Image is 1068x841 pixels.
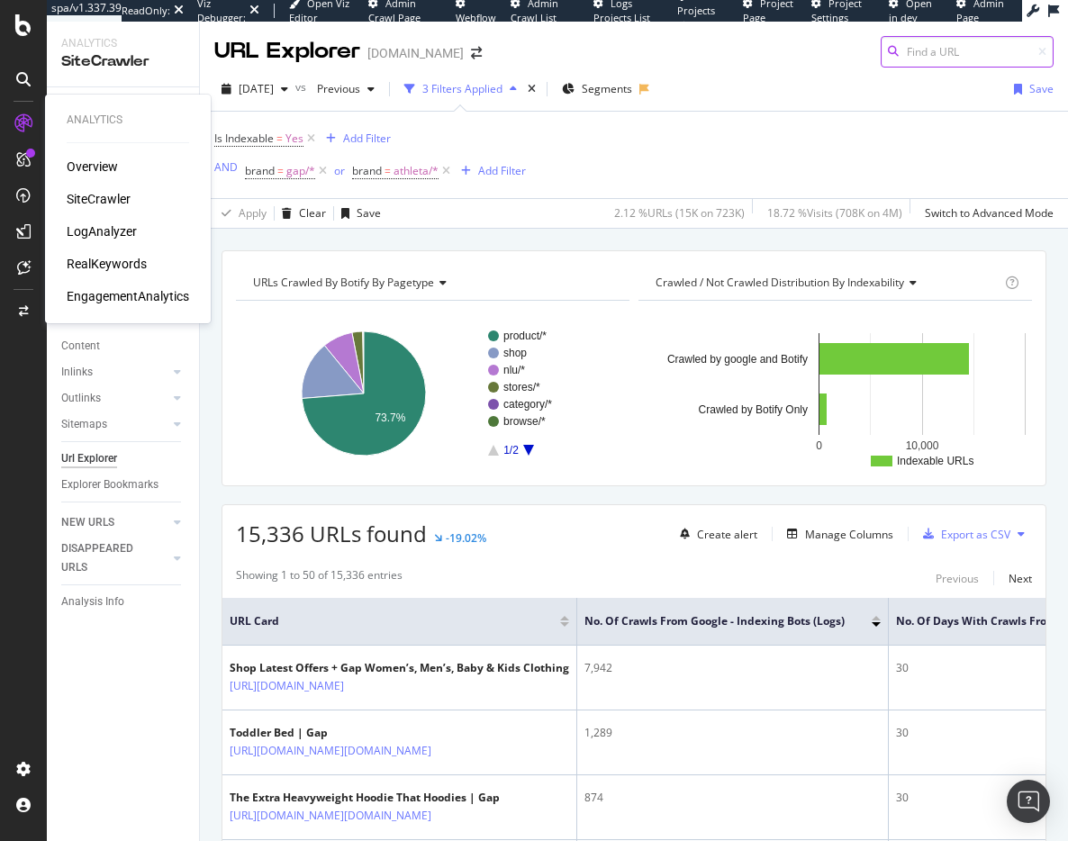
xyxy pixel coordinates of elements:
[456,11,496,24] span: Webflow
[918,199,1054,228] button: Switch to Advanced Mode
[61,592,186,611] a: Analysis Info
[638,315,1026,472] svg: A chart.
[471,47,482,59] div: arrow-right-arrow-left
[584,660,881,676] div: 7,942
[61,513,114,532] div: NEW URLS
[357,205,381,221] div: Save
[524,80,539,98] div: times
[299,205,326,221] div: Clear
[334,162,345,179] button: or
[236,567,403,589] div: Showing 1 to 50 of 15,336 entries
[236,315,623,472] svg: A chart.
[1029,81,1054,96] div: Save
[67,255,147,273] a: RealKeywords
[780,523,893,545] button: Manage Columns
[61,363,93,382] div: Inlinks
[697,527,757,542] div: Create alert
[614,205,745,221] div: 2.12 % URLs ( 15K on 723K )
[916,520,1010,548] button: Export as CSV
[897,455,973,467] text: Indexable URLs
[584,790,881,806] div: 874
[214,199,267,228] button: Apply
[503,398,552,411] text: category/*
[67,113,189,128] div: Analytics
[503,330,547,342] text: product/*
[310,81,360,96] span: Previous
[239,81,274,96] span: 2025 Apr. 16th
[352,163,382,178] span: brand
[61,337,186,356] a: Content
[276,131,283,146] span: =
[214,158,238,176] button: AND
[295,79,310,95] span: vs
[61,36,185,51] div: Analytics
[656,275,904,290] span: Crawled / Not Crawled Distribution By Indexability
[652,268,1001,297] h4: Crawled / Not Crawled Distribution By Indexability
[1007,780,1050,823] div: Open Intercom Messenger
[673,520,757,548] button: Create alert
[67,222,137,240] a: LogAnalyzer
[385,163,391,178] span: =
[936,567,979,589] button: Previous
[334,163,345,178] div: or
[230,660,569,676] div: Shop Latest Offers + Gap Women’s, Men’s, Baby & Kids Clothing
[275,199,326,228] button: Clear
[503,444,519,457] text: 1/2
[805,527,893,542] div: Manage Columns
[816,439,822,452] text: 0
[503,364,525,376] text: nlu/*
[334,199,381,228] button: Save
[277,163,284,178] span: =
[61,539,168,577] a: DISAPPEARED URLS
[61,415,107,434] div: Sitemaps
[699,403,808,416] text: Crawled by Botify Only
[286,158,315,184] span: gap/*
[906,439,939,452] text: 10,000
[582,81,632,96] span: Segments
[584,725,881,741] div: 1,289
[61,475,158,494] div: Explorer Bookmarks
[397,75,524,104] button: 3 Filters Applied
[122,4,170,18] div: ReadOnly:
[454,160,526,182] button: Add Filter
[214,75,295,104] button: [DATE]
[61,539,152,577] div: DISAPPEARED URLS
[249,268,613,297] h4: URLs Crawled By Botify By pagetype
[925,205,1054,221] div: Switch to Advanced Mode
[230,807,431,825] a: [URL][DOMAIN_NAME][DOMAIN_NAME]
[214,36,360,67] div: URL Explorer
[67,190,131,208] a: SiteCrawler
[319,128,391,149] button: Add Filter
[61,449,186,468] a: Url Explorer
[61,415,168,434] a: Sitemaps
[1009,567,1032,589] button: Next
[503,347,527,359] text: shop
[230,613,556,629] span: URL Card
[230,790,500,806] div: The Extra Heavyweight Hoodie That Hoodies | Gap
[214,131,274,146] span: Is Indexable
[503,415,546,428] text: browse/*
[881,36,1054,68] input: Find a URL
[67,287,189,305] a: EngagementAnalytics
[375,411,405,424] text: 73.7%
[61,363,168,382] a: Inlinks
[478,163,526,178] div: Add Filter
[367,44,464,62] div: [DOMAIN_NAME]
[1009,571,1032,586] div: Next
[667,353,808,366] text: Crawled by google and Botify
[214,159,238,175] div: AND
[446,530,486,546] div: -19.02%
[230,677,344,695] a: [URL][DOMAIN_NAME]
[941,527,1010,542] div: Export as CSV
[236,519,427,548] span: 15,336 URLs found
[61,592,124,611] div: Analysis Info
[584,613,845,629] span: No. of Crawls from Google - Indexing Bots (Logs)
[1007,75,1054,104] button: Save
[61,337,100,356] div: Content
[310,75,382,104] button: Previous
[230,725,490,741] div: Toddler Bed | Gap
